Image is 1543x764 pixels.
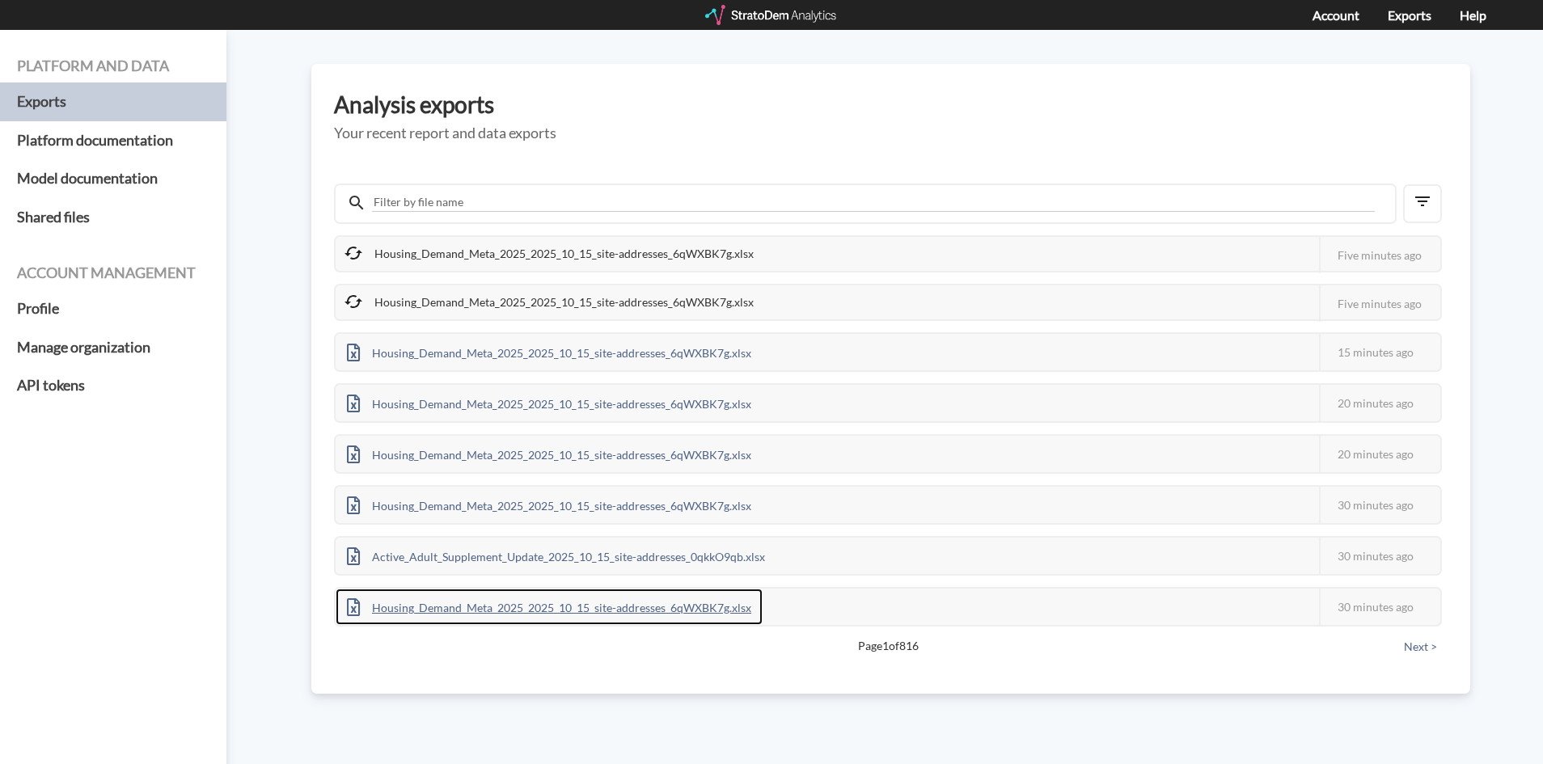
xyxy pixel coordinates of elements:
[336,589,763,625] div: Housing_Demand_Meta_2025_2025_10_15_site-addresses_6qWXBK7g.xlsx
[17,328,209,367] a: Manage organization
[336,547,776,561] a: Active_Adult_Supplement_Update_2025_10_15_site-addresses_0qkkO9qb.xlsx
[336,344,763,357] a: Housing_Demand_Meta_2025_2025_10_15_site-addresses_6qWXBK7g.xlsx
[372,193,1375,212] input: Filter by file name
[1460,7,1486,23] a: Help
[1319,385,1440,421] div: 20 minutes ago
[1319,285,1440,322] div: Five minutes ago
[17,366,209,405] a: API tokens
[336,334,763,370] div: Housing_Demand_Meta_2025_2025_10_15_site-addresses_6qWXBK7g.xlsx
[17,58,209,74] h4: Platform and data
[1319,589,1440,625] div: 30 minutes ago
[17,289,209,328] a: Profile
[17,159,209,198] a: Model documentation
[336,395,763,408] a: Housing_Demand_Meta_2025_2025_10_15_site-addresses_6qWXBK7g.xlsx
[336,445,763,459] a: Housing_Demand_Meta_2025_2025_10_15_site-addresses_6qWXBK7g.xlsx
[1313,7,1359,23] a: Account
[17,198,209,237] a: Shared files
[336,538,776,574] div: Active_Adult_Supplement_Update_2025_10_15_site-addresses_0qkkO9qb.xlsx
[336,496,763,510] a: Housing_Demand_Meta_2025_2025_10_15_site-addresses_6qWXBK7g.xlsx
[336,237,765,271] div: Housing_Demand_Meta_2025_2025_10_15_site-addresses_6qWXBK7g.xlsx
[336,487,763,523] div: Housing_Demand_Meta_2025_2025_10_15_site-addresses_6qWXBK7g.xlsx
[1319,334,1440,370] div: 15 minutes ago
[17,121,209,160] a: Platform documentation
[17,82,209,121] a: Exports
[336,385,763,421] div: Housing_Demand_Meta_2025_2025_10_15_site-addresses_6qWXBK7g.xlsx
[1319,538,1440,574] div: 30 minutes ago
[17,265,209,281] h4: Account management
[1319,436,1440,472] div: 20 minutes ago
[1319,487,1440,523] div: 30 minutes ago
[336,598,763,612] a: Housing_Demand_Meta_2025_2025_10_15_site-addresses_6qWXBK7g.xlsx
[391,638,1385,654] span: Page 1 of 816
[336,285,765,319] div: Housing_Demand_Meta_2025_2025_10_15_site-addresses_6qWXBK7g.xlsx
[1319,237,1440,273] div: Five minutes ago
[1399,638,1442,656] button: Next >
[1388,7,1431,23] a: Exports
[334,92,1448,117] h3: Analysis exports
[336,436,763,472] div: Housing_Demand_Meta_2025_2025_10_15_site-addresses_6qWXBK7g.xlsx
[334,125,1448,141] h5: Your recent report and data exports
